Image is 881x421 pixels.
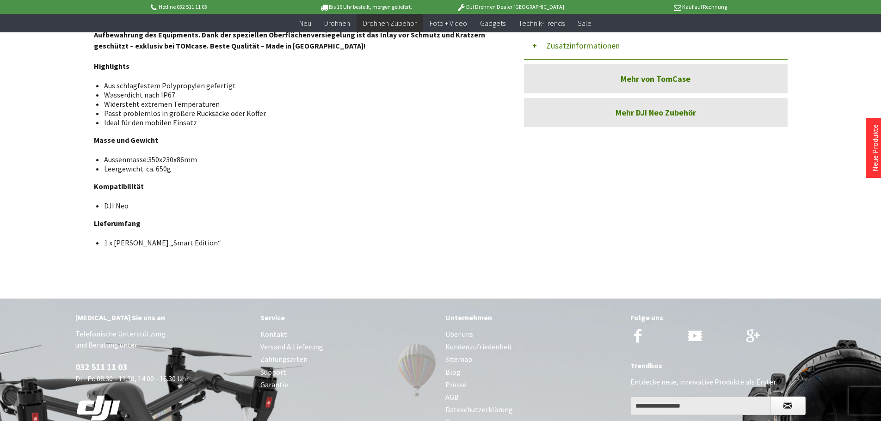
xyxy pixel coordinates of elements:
[630,397,771,415] input: Ihre E-Mail Adresse
[293,14,318,33] a: Neu
[524,64,788,93] a: Mehr von TomCase
[294,1,438,12] p: Bis 16 Uhr bestellt, morgen geliefert.
[571,14,598,33] a: Sale
[512,14,571,33] a: Technik-Trends
[75,311,251,323] div: [MEDICAL_DATA] Sie uns an
[630,311,806,323] div: Folge uns
[104,81,489,90] li: Aus schlagfestem Polypropylen gefertigt
[445,341,621,353] a: Kundenzufriedenheit
[518,18,565,28] span: Technik-Trends
[438,1,582,12] p: DJI Drohnen Dealer [GEOGRAPHIC_DATA]
[445,328,621,341] a: Über uns
[104,201,489,210] li: DJI Neo
[445,378,621,391] a: Presse
[357,14,423,33] a: Drohnen Zubehör
[104,109,489,118] li: Passt problemlos in größere Rucksäcke oder Koffer
[870,124,880,171] a: Neue Produkte
[524,32,788,60] button: Zusatzinformationen
[318,14,357,33] a: Drohnen
[75,361,127,372] a: 032 511 11 03
[583,1,727,12] p: Kauf auf Rechnung
[445,366,621,378] a: Blog
[260,341,436,353] a: Versand & Lieferung
[423,14,474,33] a: Foto + Video
[260,378,436,391] a: Garantie
[104,118,489,127] li: Ideal für den mobilen Einsatz
[260,353,436,366] a: Zahlungsarten
[363,18,417,28] span: Drohnen Zubehör
[480,18,505,28] span: Gadgets
[260,366,436,378] a: Support
[104,238,489,247] li: 1 x [PERSON_NAME] „Smart Edition“
[445,311,621,323] div: Unternehmen
[94,219,141,228] strong: Lieferumfang
[770,397,806,415] button: Newsletter abonnieren
[430,18,467,28] span: Foto + Video
[94,61,129,71] strong: Highlights
[104,155,489,164] li: Aussenmasse:350x230x86mm
[445,391,621,403] a: AGB
[104,164,489,173] li: Leergewicht: ca. 650g
[149,1,294,12] p: Hotline 032 511 11 03
[94,135,158,145] strong: Masse und Gewicht
[104,90,489,99] li: Wasserdicht nach IP67
[299,18,311,28] span: Neu
[630,376,806,387] p: Entdecke neue, innovative Produkte als Erster.
[260,328,436,341] a: Kontakt
[445,403,621,416] a: Dateschutzerklärung
[260,311,436,323] div: Service
[104,99,489,109] li: Widersteht extremen Temperaturen
[324,18,350,28] span: Drohnen
[630,360,806,372] div: Trendbox
[474,14,512,33] a: Gadgets
[94,182,144,191] strong: Kompatibilität
[524,98,788,127] a: Mehr DJI Neo Zubehör
[445,353,621,366] a: Sitemap
[578,18,591,28] span: Sale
